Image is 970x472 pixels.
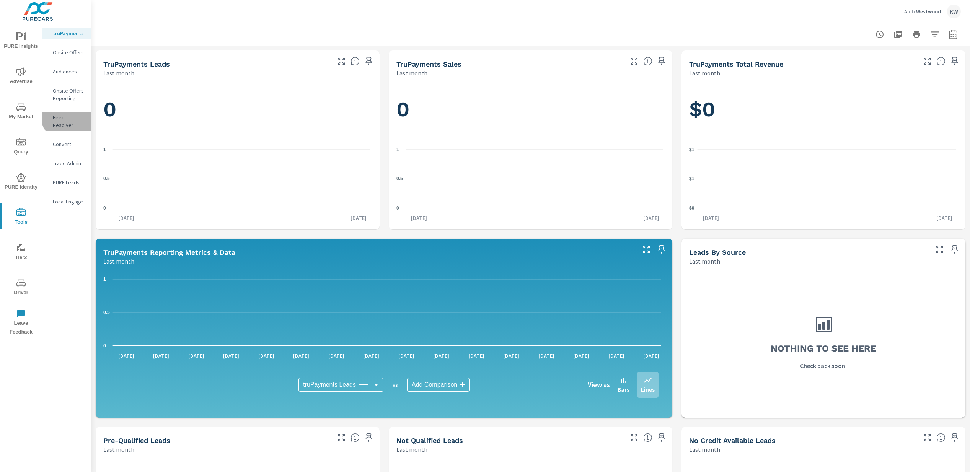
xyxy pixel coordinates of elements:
span: Tools [3,208,39,227]
text: 0.5 [103,310,110,315]
p: [DATE] [428,352,455,360]
text: 0 [103,205,106,211]
p: Trade Admin [53,160,85,167]
text: $1 [689,176,694,181]
p: [DATE] [603,352,630,360]
button: Make Fullscreen [628,431,640,444]
p: [DATE] [113,352,140,360]
p: Last month [689,445,720,454]
span: Add Comparison [412,381,457,389]
p: [DATE] [148,352,174,360]
p: [DATE] [113,214,140,222]
text: $1 [689,147,694,152]
p: Last month [689,68,720,78]
button: Make Fullscreen [335,431,347,444]
span: A basic review has been done and has not approved the credit worthiness of the lead by the config... [643,433,652,442]
p: [DATE] [638,214,665,222]
p: [DATE] [638,352,665,360]
span: Leave Feedback [3,309,39,337]
span: Save this to your personalized report [655,55,668,67]
span: A lead that has been submitted but has not gone through the credit application process. [936,433,946,442]
span: Save this to your personalized report [949,431,961,444]
p: [DATE] [568,352,595,360]
text: 0 [103,343,106,348]
p: Last month [396,68,427,78]
p: truPayments [53,29,85,37]
p: PURE Leads [53,179,85,186]
span: Save this to your personalized report [655,243,668,256]
p: [DATE] [533,352,560,360]
p: Last month [103,257,134,266]
span: Save this to your personalized report [949,55,961,67]
div: Onsite Offers Reporting [42,85,91,104]
p: Onsite Offers Reporting [53,87,85,102]
div: PURE Leads [42,177,91,188]
p: [DATE] [218,352,245,360]
p: Last month [689,257,720,266]
p: Feed Resolver [53,114,85,129]
span: My Market [3,103,39,121]
button: Apply Filters [927,27,942,42]
p: [DATE] [698,214,724,222]
p: vs [383,381,407,388]
h1: 0 [103,96,372,122]
button: Make Fullscreen [640,243,652,256]
p: Last month [103,445,134,454]
button: Make Fullscreen [921,55,933,67]
span: Save this to your personalized report [363,55,375,67]
span: Save this to your personalized report [949,243,961,256]
p: Lines [641,385,655,394]
h5: No Credit Available Leads [689,436,776,444]
p: Onsite Offers [53,49,85,56]
h1: 0 [396,96,665,122]
div: nav menu [0,23,42,340]
text: $0 [689,205,694,211]
button: Make Fullscreen [335,55,347,67]
div: Audiences [42,66,91,77]
span: truPayments Leads [303,381,356,389]
button: "Export Report to PDF" [890,27,906,42]
p: Last month [396,445,427,454]
div: Add Comparison [407,378,470,392]
p: Audi Westwood [904,8,941,15]
h5: truPayments Total Revenue [689,60,783,68]
text: 1 [396,147,399,152]
button: Make Fullscreen [933,243,946,256]
button: Make Fullscreen [921,431,933,444]
text: 1 [103,147,106,152]
p: Convert [53,140,85,148]
span: Driver [3,278,39,297]
p: Bars [618,385,629,394]
p: [DATE] [406,214,432,222]
h3: Nothing to see here [771,342,876,355]
h5: truPayments Reporting Metrics & Data [103,248,235,256]
span: The number of truPayments leads. [351,57,360,66]
div: truPayments [42,28,91,39]
h5: Leads By Source [689,248,746,256]
h6: View as [588,381,610,389]
div: KW [947,5,961,18]
span: PURE Insights [3,32,39,51]
span: PURE Identity [3,173,39,192]
span: Save this to your personalized report [363,431,375,444]
span: Advertise [3,67,39,86]
text: 0.5 [103,176,110,181]
h5: truPayments Leads [103,60,170,68]
span: Total revenue from sales matched to a truPayments lead. [Source: This data is sourced from the de... [936,57,946,66]
p: Check back soon! [800,361,847,370]
p: [DATE] [463,352,490,360]
p: [DATE] [345,214,372,222]
p: [DATE] [323,352,350,360]
div: truPayments Leads [298,378,383,392]
h5: Not Qualified Leads [396,436,463,444]
p: [DATE] [288,352,315,360]
div: Convert [42,138,91,150]
h5: Pre-Qualified Leads [103,436,170,444]
div: Local Engage [42,196,91,207]
p: [DATE] [358,352,385,360]
p: Audiences [53,68,85,75]
span: Tier2 [3,243,39,262]
span: Query [3,138,39,156]
button: Make Fullscreen [628,55,640,67]
span: A basic review has been done and approved the credit worthiness of the lead by the configured cre... [351,433,360,442]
